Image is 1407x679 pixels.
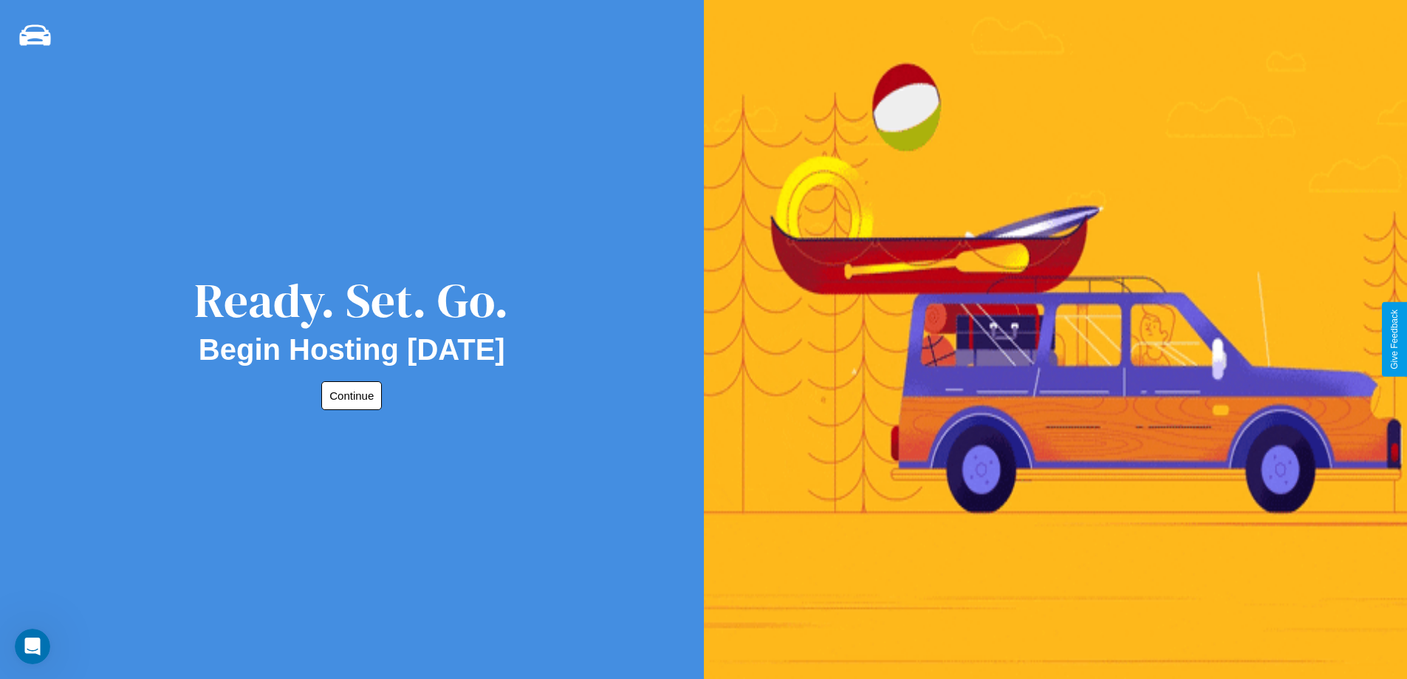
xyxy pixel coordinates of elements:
iframe: Intercom live chat [15,629,50,664]
h2: Begin Hosting [DATE] [199,333,505,366]
button: Continue [321,381,382,410]
div: Ready. Set. Go. [194,267,509,333]
div: Give Feedback [1389,310,1400,369]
